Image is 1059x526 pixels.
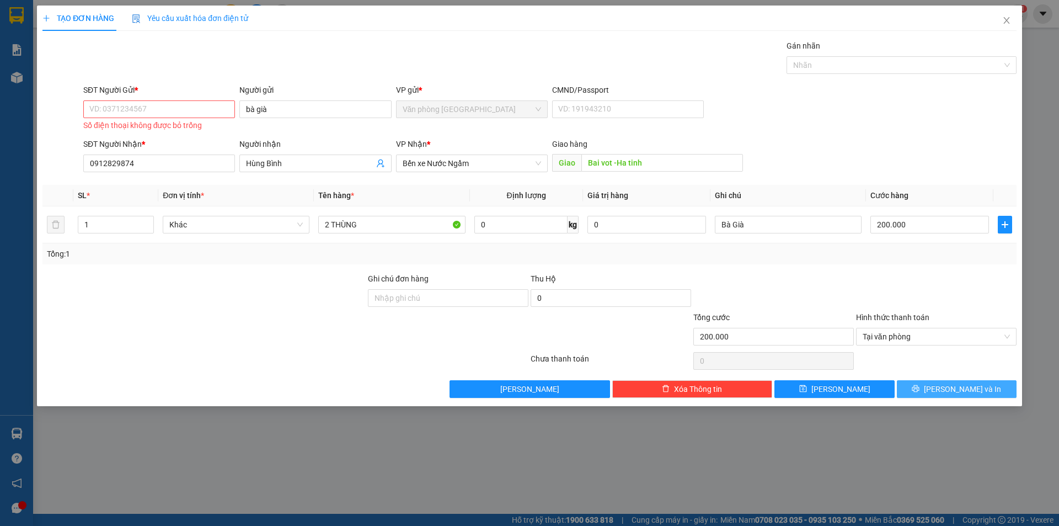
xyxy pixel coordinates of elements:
[83,119,235,132] div: Số điện thoại không được bỏ trống
[132,14,248,23] span: Yêu cầu xuất hóa đơn điện tử
[674,383,722,395] span: Xóa Thông tin
[587,216,706,233] input: 0
[450,380,610,398] button: [PERSON_NAME]
[568,216,579,233] span: kg
[318,191,354,200] span: Tên hàng
[163,191,204,200] span: Đơn vị tính
[396,84,548,96] div: VP gửi
[318,216,465,233] input: VD: Bàn, Ghế
[403,101,541,118] span: Văn phòng Đà Lạt
[529,353,692,372] div: Chưa thanh toán
[403,155,541,172] span: Bến xe Nước Ngầm
[998,216,1012,233] button: plus
[47,248,409,260] div: Tổng: 1
[924,383,1001,395] span: [PERSON_NAME] và In
[396,140,427,148] span: VP Nhận
[897,380,1017,398] button: printer[PERSON_NAME] và In
[863,328,1010,345] span: Tại văn phòng
[552,84,704,96] div: CMND/Passport
[774,380,894,398] button: save[PERSON_NAME]
[715,216,862,233] input: Ghi Chú
[376,159,385,168] span: user-add
[47,216,65,233] button: delete
[998,220,1012,229] span: plus
[856,313,929,322] label: Hình thức thanh toán
[612,380,773,398] button: deleteXóa Thông tin
[581,154,743,172] input: Dọc đường
[811,383,870,395] span: [PERSON_NAME]
[870,191,908,200] span: Cước hàng
[507,191,546,200] span: Định lượng
[710,185,866,206] th: Ghi chú
[83,138,235,150] div: SĐT Người Nhận
[787,41,820,50] label: Gán nhãn
[991,6,1022,36] button: Close
[132,14,141,23] img: icon
[42,14,50,22] span: plus
[500,383,559,395] span: [PERSON_NAME]
[552,140,587,148] span: Giao hàng
[239,138,391,150] div: Người nhận
[83,84,235,96] div: SĐT Người Gửi
[368,274,429,283] label: Ghi chú đơn hàng
[587,191,628,200] span: Giá trị hàng
[662,385,670,394] span: delete
[42,14,114,23] span: TẠO ĐƠN HÀNG
[799,385,807,394] span: save
[531,274,556,283] span: Thu Hộ
[239,84,391,96] div: Người gửi
[693,313,730,322] span: Tổng cước
[368,289,528,307] input: Ghi chú đơn hàng
[1002,16,1011,25] span: close
[912,385,919,394] span: printer
[169,216,303,233] span: Khác
[552,154,581,172] span: Giao
[78,191,87,200] span: SL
